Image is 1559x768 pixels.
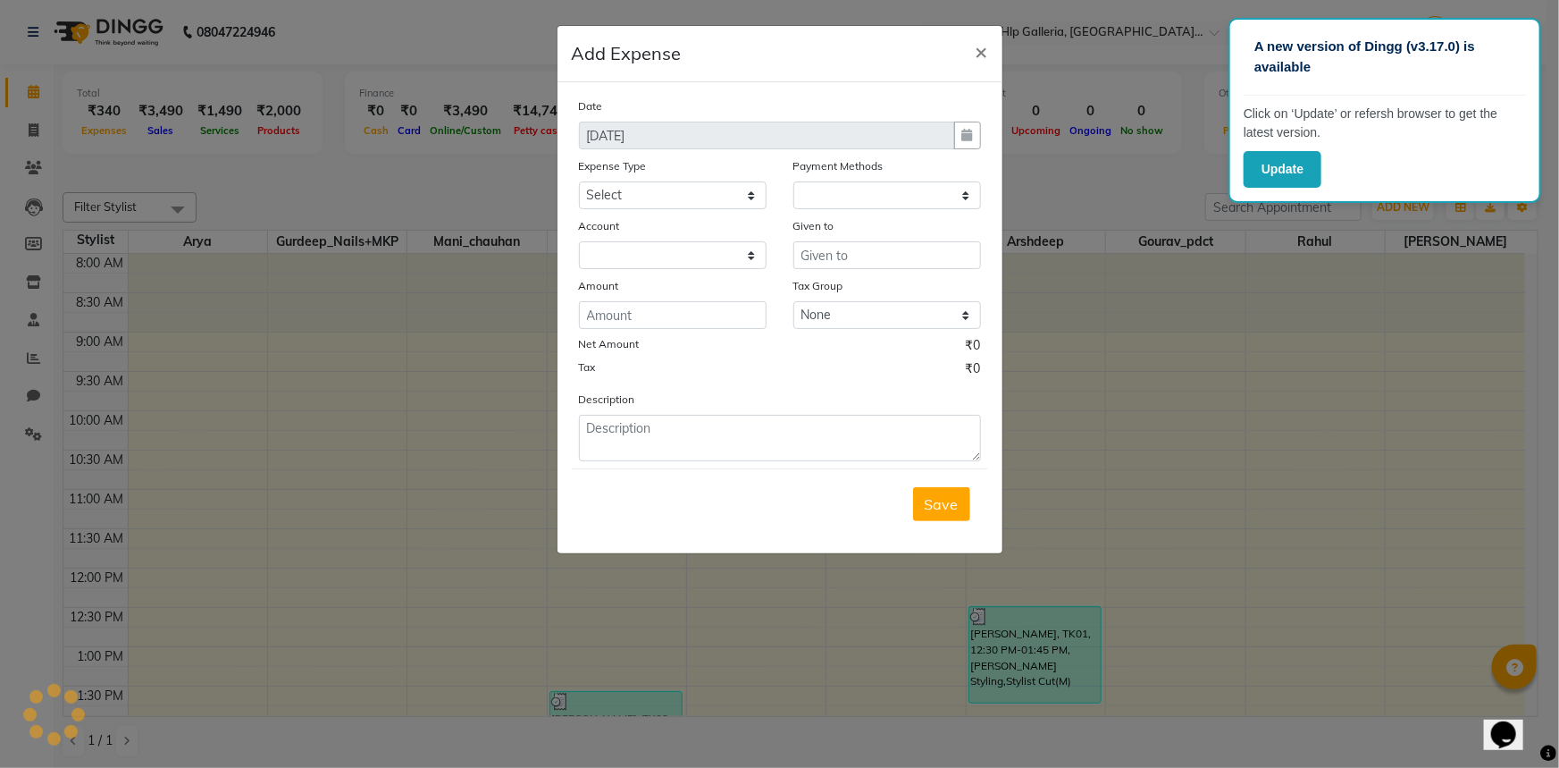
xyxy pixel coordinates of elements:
[572,40,682,67] h5: Add Expense
[966,336,981,359] span: ₹0
[913,487,970,521] button: Save
[579,158,647,174] label: Expense Type
[966,359,981,383] span: ₹0
[976,38,988,64] span: ×
[1244,151,1321,188] button: Update
[1244,105,1526,142] p: Click on ‘Update’ or refersh browser to get the latest version.
[961,26,1002,76] button: Close
[579,336,640,352] label: Net Amount
[793,278,843,294] label: Tax Group
[1254,37,1515,77] p: A new version of Dingg (v3.17.0) is available
[1484,696,1541,750] iframe: chat widget
[579,359,596,376] label: Tax
[579,392,635,408] label: Description
[579,98,603,114] label: Date
[579,278,619,294] label: Amount
[793,241,981,269] input: Given to
[793,158,884,174] label: Payment Methods
[579,301,767,329] input: Amount
[925,495,959,513] span: Save
[793,218,834,234] label: Given to
[579,218,620,234] label: Account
